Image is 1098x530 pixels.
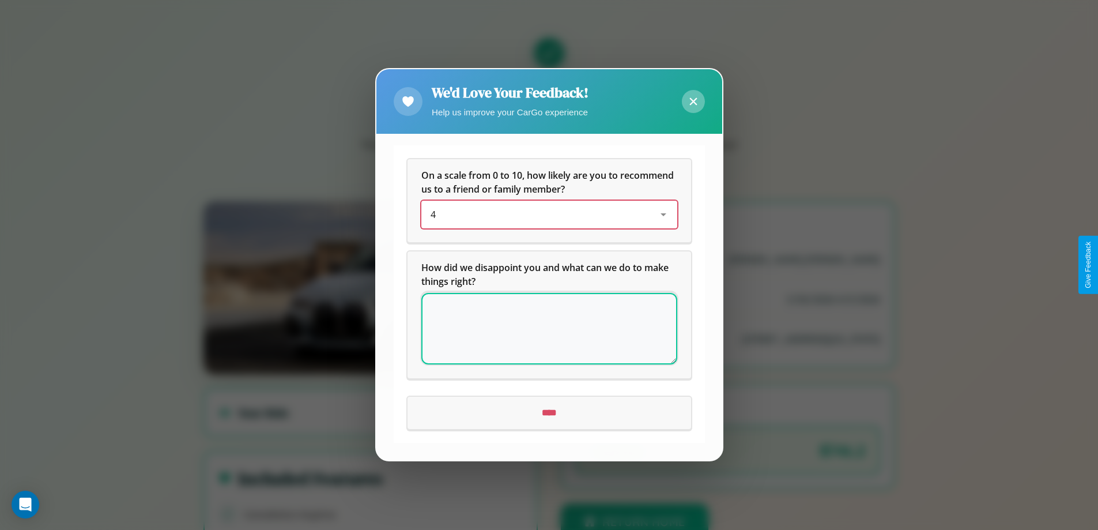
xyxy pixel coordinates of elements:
[407,160,691,243] div: On a scale from 0 to 10, how likely are you to recommend us to a friend or family member?
[1084,242,1092,288] div: Give Feedback
[12,491,39,518] div: Open Intercom Messenger
[421,262,671,288] span: How did we disappoint you and what can we do to make things right?
[431,209,436,221] span: 4
[432,83,588,102] h2: We'd Love Your Feedback!
[421,170,676,196] span: On a scale from 0 to 10, how likely are you to recommend us to a friend or family member?
[432,104,588,120] p: Help us improve your CarGo experience
[421,169,677,197] h5: On a scale from 0 to 10, how likely are you to recommend us to a friend or family member?
[421,201,677,229] div: On a scale from 0 to 10, how likely are you to recommend us to a friend or family member?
